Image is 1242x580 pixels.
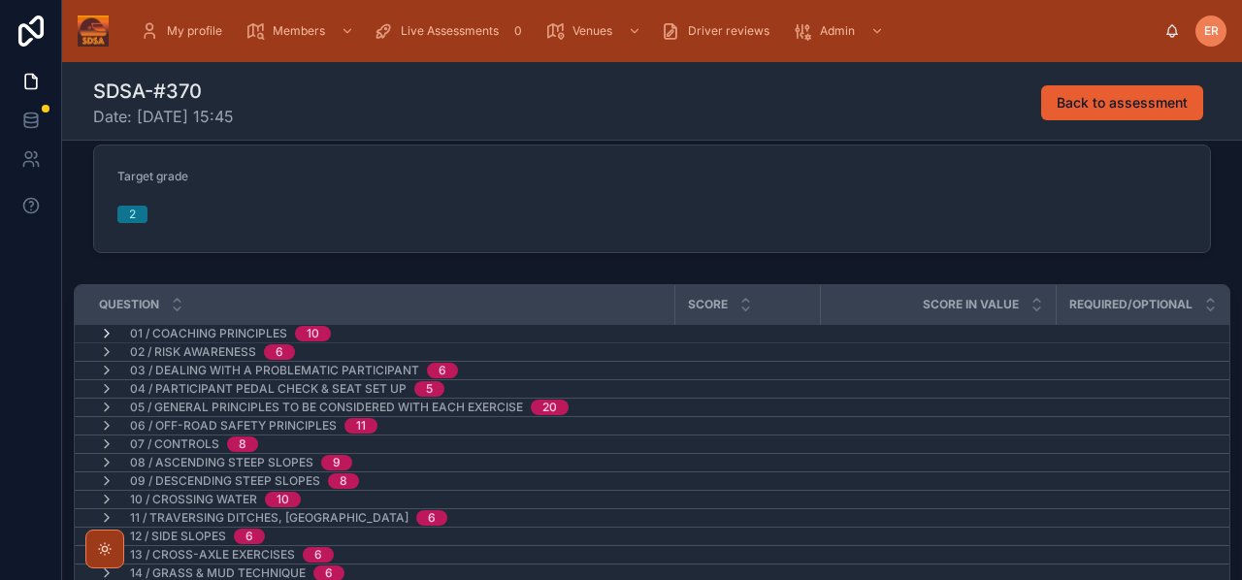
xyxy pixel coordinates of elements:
div: 6 [314,547,322,563]
div: 10 [307,326,319,341]
span: Question [99,297,159,312]
div: 20 [542,400,557,415]
span: ER [1204,23,1219,39]
a: Admin [787,14,894,48]
div: 6 [439,363,446,378]
span: Target grade [117,169,188,183]
span: 11 / Traversing Ditches, [GEOGRAPHIC_DATA] [130,510,409,526]
div: scrollable content [124,10,1164,52]
span: 05 / General principles to be considered with each exercise [130,400,523,415]
div: 5 [426,381,433,397]
span: 06 / Off-road Safety Principles [130,418,337,434]
span: 03 / Dealing with a problematic participant [130,363,419,378]
span: Score in value [923,297,1019,312]
div: 0 [507,19,530,43]
span: 01 / Coaching Principles [130,326,287,341]
span: 07 / Controls [130,436,219,452]
span: 10 / Crossing Water [130,492,257,507]
span: Venues [572,23,612,39]
span: Back to assessment [1057,93,1188,113]
span: Members [273,23,325,39]
div: 8 [340,473,347,489]
div: 6 [245,529,253,544]
a: Driver reviews [655,14,783,48]
span: 04 / Participant Pedal Check & Seat Set Up [130,381,407,397]
div: 6 [276,344,283,360]
a: Venues [539,14,651,48]
span: 12 / Side Slopes [130,529,226,544]
span: Score [688,297,728,312]
div: 2 [129,206,136,223]
span: My profile [167,23,222,39]
img: App logo [78,16,109,47]
span: 08 / Ascending Steep Slopes [130,455,313,470]
span: 13 / Cross-Axle Exercises [130,547,295,563]
div: 6 [428,510,436,526]
div: 10 [277,492,289,507]
button: Back to assessment [1041,85,1203,120]
span: Driver reviews [688,23,769,39]
span: Admin [820,23,855,39]
span: Live Assessments [401,23,499,39]
a: My profile [134,14,236,48]
a: Members [240,14,364,48]
h1: SDSA-#370 [93,78,234,105]
span: Date: [DATE] 15:45 [93,105,234,128]
div: 11 [356,418,366,434]
a: Live Assessments0 [368,14,536,48]
span: 09 / Descending Steep Slopes [130,473,320,489]
span: 02 / Risk Awareness [130,344,256,360]
div: 9 [333,455,341,470]
div: 8 [239,436,246,452]
span: Required/Optional [1069,297,1193,312]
